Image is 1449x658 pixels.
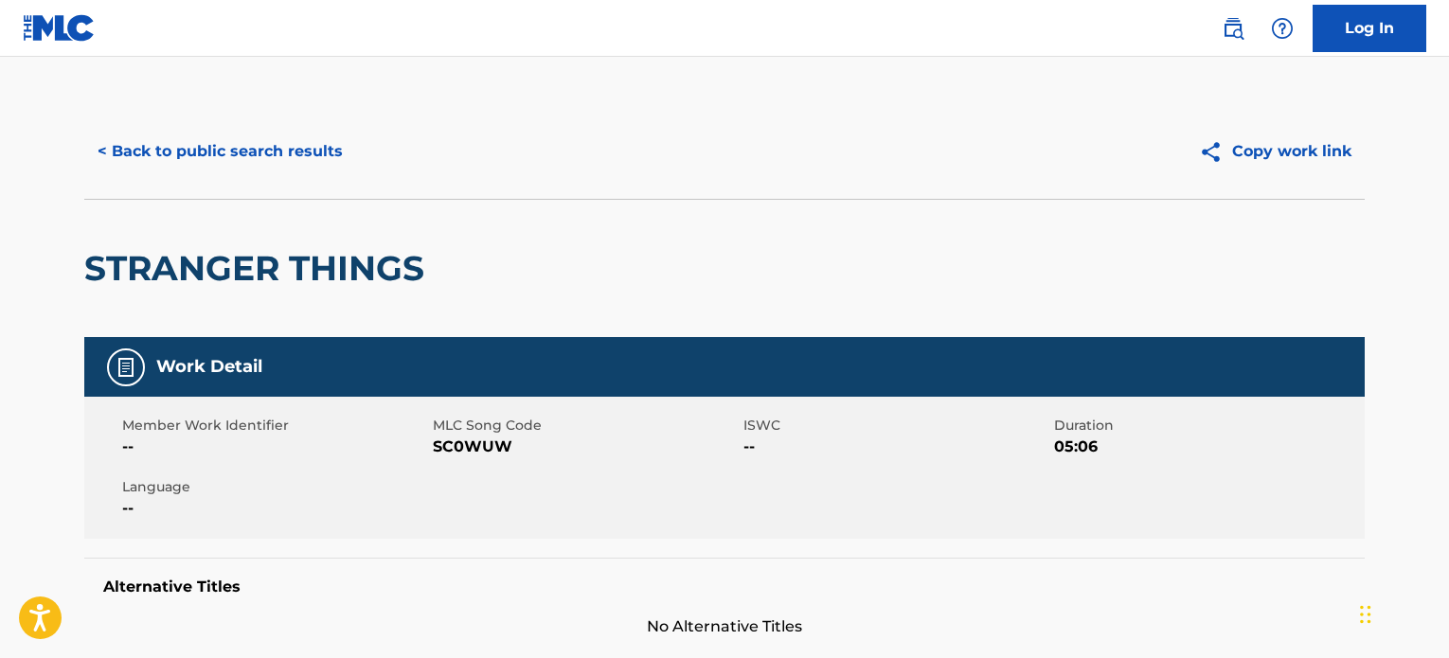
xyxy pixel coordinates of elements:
span: Duration [1054,416,1360,436]
span: -- [122,436,428,458]
img: help [1271,17,1294,40]
span: Language [122,477,428,497]
h2: STRANGER THINGS [84,247,434,290]
h5: Work Detail [156,356,262,378]
span: -- [122,497,428,520]
img: Copy work link [1199,140,1232,164]
span: Member Work Identifier [122,416,428,436]
h5: Alternative Titles [103,578,1346,596]
span: No Alternative Titles [84,615,1365,638]
img: search [1222,17,1244,40]
span: MLC Song Code [433,416,739,436]
button: Copy work link [1186,128,1365,175]
iframe: Chat Widget [1354,567,1449,658]
div: Help [1263,9,1301,47]
span: ISWC [743,416,1049,436]
img: MLC Logo [23,14,96,42]
span: 05:06 [1054,436,1360,458]
a: Log In [1313,5,1426,52]
span: -- [743,436,1049,458]
div: Drag [1360,586,1371,643]
span: SC0WUW [433,436,739,458]
button: < Back to public search results [84,128,356,175]
a: Public Search [1214,9,1252,47]
img: Work Detail [115,356,137,379]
